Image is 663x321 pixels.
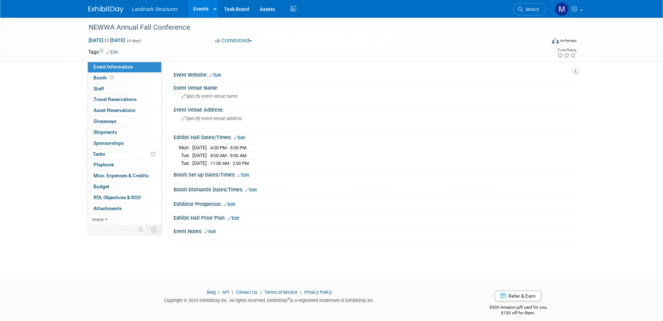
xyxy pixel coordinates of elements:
[88,94,161,105] a: Travel Reservations
[217,290,221,295] span: |
[504,37,577,47] div: Event Format
[135,225,147,234] td: Personalize Event Tab Strip
[94,162,114,167] span: Playbook
[88,116,161,127] a: Giveaways
[174,226,575,235] div: Event Notes:
[552,38,559,43] img: Format-Inperson.png
[94,195,141,200] span: ROI, Objectives & ROO
[109,75,115,80] span: Booth not reserved yet
[94,206,122,211] span: Attachments
[94,118,116,124] span: Giveaways
[304,290,332,295] a: Privacy Policy
[174,105,575,113] div: Event Venue Address:
[245,188,257,192] a: Edit
[207,290,216,295] a: Blog
[88,138,161,149] a: Sponsorships
[94,64,133,70] span: Event Information
[88,84,161,94] a: Staff
[147,225,161,234] td: Toggle Event Tabs
[181,94,238,99] span: Specify event venue name
[560,38,577,43] div: In-Person
[88,296,451,304] div: Copyright © 2025 ExhibitDay, Inc. All rights reserved. ExhibitDay is a registered trademark of Ex...
[94,75,115,81] span: Booth
[88,48,118,55] td: Tags
[88,37,125,43] span: [DATE] [DATE]
[94,107,135,113] span: Asset Reservations
[88,62,161,72] a: Event Information
[210,145,246,150] span: 4:00 PM - 5:30 PM
[495,291,541,301] a: Refer & Earn
[210,73,221,78] a: Edit
[204,229,216,234] a: Edit
[88,105,161,116] a: Asset Reservations
[94,86,104,91] span: Staff
[555,2,568,16] img: Maryann Tijerina
[88,73,161,83] a: Booth
[92,216,103,222] span: more
[179,144,192,152] td: Mon.
[234,135,245,140] a: Edit
[88,192,161,203] a: ROI, Objectives & ROO
[513,3,546,16] a: Search
[94,140,124,146] span: Sponsorships
[181,116,242,121] span: Specify event venue address
[259,290,263,295] span: |
[94,96,137,102] span: Travel Reservations
[93,151,105,157] span: Tasks
[174,83,575,91] div: Event Venue Name:
[88,171,161,181] a: Misc. Expenses & Credits
[224,202,235,207] a: Edit
[236,290,258,295] a: Contact Us
[230,290,235,295] span: |
[103,37,110,43] span: to
[88,149,161,160] a: Tasks
[523,7,539,12] span: Search
[557,48,576,52] div: Event Rating
[228,216,239,221] a: Edit
[94,129,117,135] span: Shipments
[86,21,535,34] div: NEWWA Annual Fall Conference
[179,152,192,160] td: Tue.
[461,300,575,316] div: $500 Amazon gift card for you,
[299,290,303,295] span: |
[192,159,207,167] td: [DATE]
[210,153,246,158] span: 8:00 AM - 9:00 AM
[192,144,207,152] td: [DATE]
[94,184,109,189] span: Budget
[126,38,141,43] span: (4 days)
[174,213,575,222] div: Exhibit Hall Floor Plan:
[264,290,297,295] a: Terms of Service
[461,310,575,316] div: $150 off for them.
[174,70,575,79] div: Event Website:
[237,173,249,178] a: Edit
[210,161,249,166] span: 11:00 AM - 2:00 PM
[94,173,149,178] span: Misc. Expenses & Credits
[288,297,290,301] sup: ®
[88,6,123,13] img: ExhibitDay
[174,184,575,194] div: Booth Dismantle Dates/Times:
[88,160,161,170] a: Playbook
[88,127,161,138] a: Shipments
[174,132,575,141] div: Exhibit Hall Dates/Times:
[179,159,192,167] td: Tue.
[222,290,229,295] a: API
[88,182,161,192] a: Budget
[213,37,255,44] button: Committed
[192,152,207,160] td: [DATE]
[107,50,118,55] a: Edit
[88,214,161,225] a: more
[174,170,575,179] div: Booth Set-up Dates/Times:
[88,203,161,214] a: Attachments
[174,199,575,208] div: Exhibitor Prospectus:
[132,6,178,12] span: Landmark Structures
